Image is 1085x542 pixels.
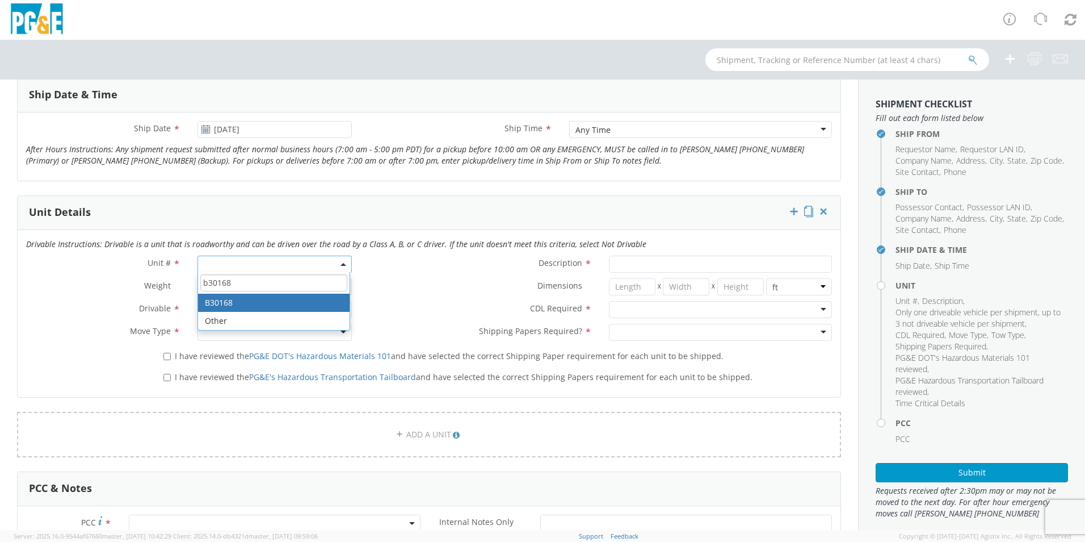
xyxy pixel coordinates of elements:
li: , [895,295,919,307]
input: I have reviewed thePG&E DOT's Hazardous Materials 101and have selected the correct Shipping Paper... [163,353,171,360]
span: I have reviewed the and have selected the correct Shipping Paper requirement for each unit to be ... [175,351,724,361]
li: , [956,155,987,166]
span: Drivable [139,303,171,314]
span: CDL Required [895,330,944,340]
span: State [1007,213,1026,224]
span: Zip Code [1031,213,1062,224]
li: , [1031,155,1064,166]
span: PCC [81,517,96,528]
span: Dimensions [537,280,582,291]
a: Feedback [611,532,638,540]
li: , [895,260,932,272]
h4: Ship Date & Time [895,245,1068,254]
li: , [960,144,1025,155]
span: State [1007,155,1026,166]
span: Server: 2025.16.0-9544af67660 [14,532,171,540]
li: , [1007,155,1028,166]
li: , [895,202,964,213]
li: , [895,341,988,352]
li: , [991,330,1026,341]
span: City [990,155,1003,166]
h4: Ship To [895,187,1068,196]
span: Internal Notes Only [439,516,514,527]
span: Ship Time [935,260,969,271]
span: Requests received after 2:30pm may or may not be moved to the next day. For after hour emergency ... [876,485,1068,519]
span: Possessor Contact [895,202,962,212]
span: Site Contact [895,224,939,235]
li: , [990,155,1004,166]
span: CDL Required [530,303,582,314]
span: Phone [944,166,966,177]
span: Description [922,295,963,306]
h4: Unit [895,281,1068,290]
li: Other [198,312,350,330]
span: master, [DATE] 09:59:06 [249,532,318,540]
li: B30168 [198,294,350,312]
span: Ship Time [504,123,542,134]
span: Ship Date [895,260,930,271]
li: , [895,330,946,341]
a: Support [579,532,603,540]
span: Only one driveable vehicle per shipment, up to 3 not driveable vehicle per shipment [895,307,1061,329]
input: I have reviewed thePG&E's Hazardous Transportation Tailboardand have selected the correct Shippin... [163,374,171,381]
span: Shipping Papers Required [895,341,986,352]
span: Move Type [949,330,987,340]
span: Copyright © [DATE]-[DATE] Agistix Inc., All Rights Reserved [899,532,1071,541]
span: Address [956,155,985,166]
li: , [949,330,989,341]
div: Any Time [575,124,611,136]
li: , [967,202,1032,213]
span: master, [DATE] 10:42:29 [102,532,171,540]
a: ADD A UNIT [17,412,841,457]
input: Width [663,278,709,295]
span: Weight [144,280,171,291]
li: , [1031,213,1064,224]
span: Ship Date [134,123,171,134]
li: , [895,155,953,166]
span: City [990,213,1003,224]
span: PCC [895,433,910,444]
h3: PCC & Notes [29,483,92,494]
span: Site Contact [895,166,939,177]
span: PG&E Hazardous Transportation Tailboard reviewed [895,375,1044,397]
li: , [895,224,941,236]
span: Time Critical Details [895,398,965,408]
h3: Ship Date & Time [29,89,117,101]
span: PG&E DOT's Hazardous Materials 101 reviewed [895,352,1030,374]
li: , [922,295,965,307]
i: Drivable Instructions: Drivable is a unit that is roadworthy and can be driven over the road by a... [26,239,646,249]
span: Shipping Papers Required? [479,326,582,336]
img: pge-logo-06675f144f4cfa6a6814.png [9,3,65,37]
span: Unit # [148,257,171,268]
button: Submit [876,463,1068,482]
span: Tow Type [991,330,1024,340]
h4: PCC [895,419,1068,427]
input: Shipment, Tracking or Reference Number (at least 4 chars) [705,48,989,71]
span: Client: 2025.14.0-db4321d [173,532,318,540]
span: Fill out each form listed below [876,112,1068,124]
span: Description [539,257,582,268]
li: , [895,213,953,224]
span: Phone [944,224,966,235]
span: Unit # [895,295,918,306]
span: Company Name [895,213,952,224]
strong: Shipment Checklist [876,98,972,110]
a: PG&E DOT's Hazardous Materials 101 [249,351,391,361]
span: I have reviewed the and have selected the correct Shipping Papers requirement for each unit to be... [175,372,752,382]
span: Company Name [895,155,952,166]
li: , [1007,213,1028,224]
span: X [709,278,717,295]
a: PG&E's Hazardous Transportation Tailboard [249,372,416,382]
span: Zip Code [1031,155,1062,166]
h3: Unit Details [29,207,91,218]
span: Move Type [130,326,171,336]
i: After Hours Instructions: Any shipment request submitted after normal business hours (7:00 am - 5... [26,144,804,166]
span: X [655,278,663,295]
h4: Ship From [895,130,1068,138]
li: , [895,307,1065,330]
li: , [956,213,987,224]
li: , [895,352,1065,375]
input: Height [717,278,764,295]
span: Requestor LAN ID [960,144,1024,155]
span: Possessor LAN ID [967,202,1031,212]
